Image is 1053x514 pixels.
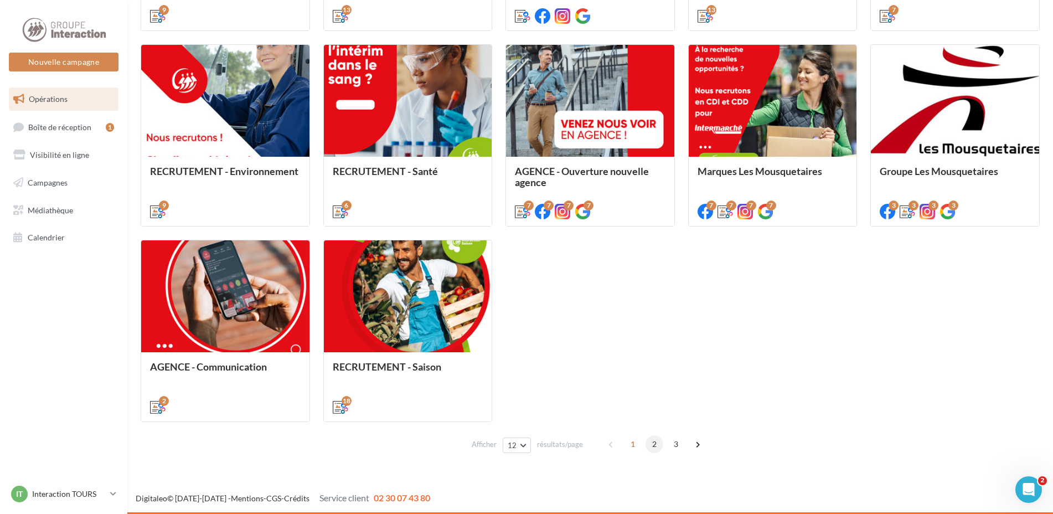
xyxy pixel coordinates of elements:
[7,226,121,249] a: Calendrier
[28,233,65,242] span: Calendrier
[32,489,106,500] p: Interaction TOURS
[537,439,583,450] span: résultats/page
[726,201,736,210] div: 7
[880,165,998,177] span: Groupe Les Mousquetaires
[624,435,642,453] span: 1
[266,494,281,503] a: CGS
[7,171,121,194] a: Campagnes
[28,122,91,131] span: Boîte de réception
[7,199,121,222] a: Médiathèque
[342,5,352,15] div: 13
[231,494,264,503] a: Mentions
[7,88,121,111] a: Opérations
[7,115,121,139] a: Boîte de réception1
[7,143,121,167] a: Visibilité en ligne
[706,5,716,15] div: 13
[584,201,593,210] div: 7
[333,165,438,177] span: RECRUTEMENT - Santé
[28,178,68,187] span: Campagnes
[646,435,663,453] span: 2
[746,201,756,210] div: 7
[106,123,114,132] div: 1
[159,5,169,15] div: 9
[524,201,534,210] div: 7
[9,53,118,71] button: Nouvelle campagne
[472,439,497,450] span: Afficher
[503,438,531,453] button: 12
[136,494,167,503] a: Digitaleo
[150,165,298,177] span: RECRUTEMENT - Environnement
[667,435,685,453] span: 3
[889,201,899,210] div: 3
[333,361,441,373] span: RECRUTEMENT - Saison
[909,201,918,210] div: 3
[515,165,649,188] span: AGENCE - Ouverture nouvelle agence
[698,165,822,177] span: Marques Les Mousquetaires
[16,489,23,500] span: IT
[159,201,169,210] div: 9
[30,150,89,160] span: Visibilité en ligne
[544,201,554,210] div: 7
[766,201,776,210] div: 7
[28,205,73,214] span: Médiathèque
[159,396,169,406] div: 2
[29,94,68,104] span: Opérations
[319,492,369,503] span: Service client
[342,201,352,210] div: 6
[1038,476,1047,485] span: 2
[948,201,958,210] div: 3
[564,201,574,210] div: 7
[928,201,938,210] div: 3
[889,5,899,15] div: 7
[508,441,517,450] span: 12
[284,494,309,503] a: Crédits
[150,361,267,373] span: AGENCE - Communication
[342,396,352,406] div: 18
[706,201,716,210] div: 7
[136,494,430,503] span: © [DATE]-[DATE] - - -
[1015,476,1042,503] iframe: Intercom live chat
[374,492,430,503] span: 02 30 07 43 80
[9,484,118,505] a: IT Interaction TOURS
